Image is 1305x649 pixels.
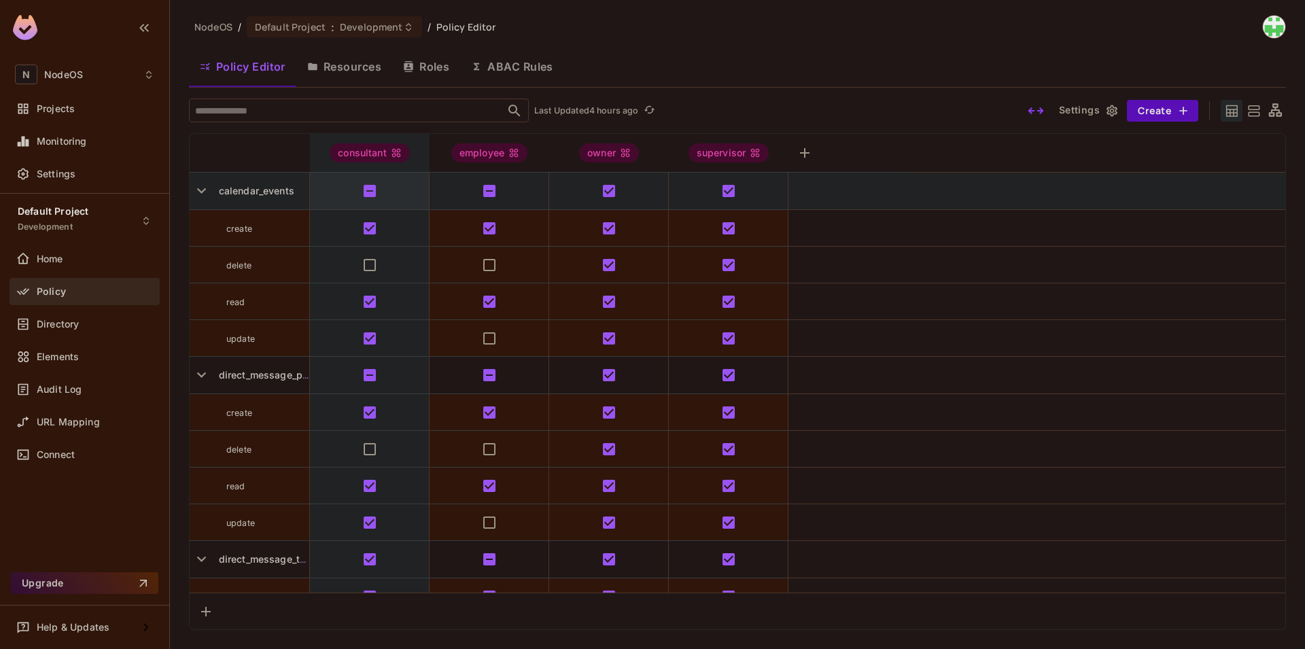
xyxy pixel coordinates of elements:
span: calendar_events [213,185,294,196]
button: Roles [392,50,460,84]
span: create [226,408,252,418]
span: Elements [37,351,79,362]
span: Monitoring [37,136,87,147]
span: the active workspace [194,20,232,33]
span: refresh [644,104,655,118]
span: Policy Editor [436,20,496,33]
span: update [226,518,255,528]
span: Directory [37,319,79,330]
span: Development [340,20,402,33]
span: Audit Log [37,384,82,395]
span: Connect [37,449,75,460]
span: N [15,65,37,84]
img: SReyMgAAAABJRU5ErkJggg== [13,15,37,40]
button: Settings [1054,100,1121,122]
span: update [226,334,255,344]
div: consultant [330,143,410,162]
span: Workspace: NodeOS [44,69,83,80]
img: tanishq@quantegies.com [1263,16,1285,38]
span: delete [226,260,251,270]
span: Click to refresh data [638,103,657,119]
li: / [428,20,431,33]
span: URL Mapping [37,417,100,427]
button: refresh [641,103,657,119]
button: ABAC Rules [460,50,564,84]
li: / [238,20,241,33]
span: : [330,22,335,33]
button: Open [505,101,524,120]
div: owner [579,143,639,162]
div: supervisor [689,143,769,162]
span: Projects [37,103,75,114]
button: Policy Editor [189,50,296,84]
div: employee [451,143,527,162]
span: create [226,224,252,234]
span: Help & Updates [37,622,109,633]
span: Settings [37,169,75,179]
button: Upgrade [11,572,158,594]
span: direct_message_posts [213,369,323,381]
button: Create [1127,100,1198,122]
span: Default Project [18,206,88,217]
span: direct_message_threads [213,553,332,565]
span: Policy [37,286,66,297]
span: Development [18,222,73,232]
span: create [226,592,252,602]
p: Last Updated 4 hours ago [534,105,638,116]
span: Home [37,253,63,264]
button: Resources [296,50,392,84]
span: Default Project [255,20,326,33]
span: read [226,297,245,307]
span: delete [226,444,251,455]
span: read [226,481,245,491]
